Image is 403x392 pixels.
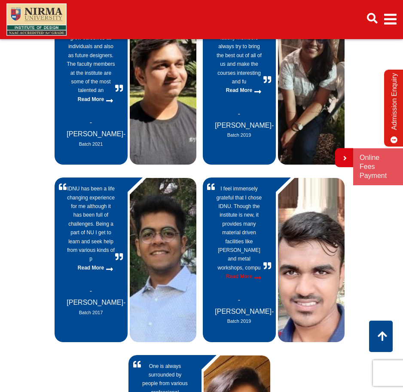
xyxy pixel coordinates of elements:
img: Vedsri Sah [278,1,345,165]
a: IDNU has been a life changing experience for me although it has been full of challenges. Being a ... [67,184,115,263]
cite: Source Title [215,317,263,325]
img: Shardul Dugad [278,178,345,342]
nav: Main navigation [6,2,397,37]
a: Here at [GEOGRAPHIC_DATA], we are pushed to grow ourselves as individuals and also as future desi... [67,7,115,95]
cite: Source Title [67,309,115,317]
span: [PERSON_NAME] [215,296,274,315]
a: Read More [215,86,263,95]
cite: Source Title [67,140,115,148]
a: Read More [215,272,263,281]
a: I feel immensely grateful that I chose IDNU. Though the institute is new, it provides many materi... [215,184,263,272]
a: Read More [67,95,115,104]
img: main_logo [6,3,67,36]
img: Rushi Godhani [130,1,196,165]
a: Read More [67,263,115,272]
a: IDNU is a big family where we learn and grow together. The faculty members always try to bring th... [215,7,263,86]
a: Online Fees Payment [360,153,397,180]
cite: Source Title [215,131,263,139]
img: Hardik Makhija [130,178,196,342]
